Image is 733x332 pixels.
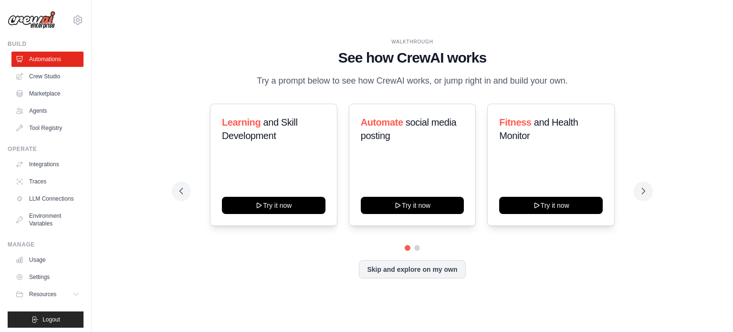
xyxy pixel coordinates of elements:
a: Marketplace [11,86,84,101]
button: Try it now [222,197,325,214]
span: Resources [29,290,56,298]
span: and Health Monitor [499,117,578,141]
span: Automate [361,117,403,128]
button: Skip and explore on my own [359,260,465,278]
div: Manage [8,241,84,248]
a: Traces [11,174,84,189]
a: Integrations [11,157,84,172]
p: Try a prompt below to see how CrewAI works, or jump right in and build your own. [252,74,573,88]
a: Tool Registry [11,120,84,136]
button: Resources [11,287,84,302]
button: Try it now [499,197,603,214]
button: Try it now [361,197,464,214]
span: and Skill Development [222,117,297,141]
h1: See how CrewAI works [179,49,645,66]
a: Usage [11,252,84,268]
a: Crew Studio [11,69,84,84]
span: Logout [42,316,60,323]
a: Settings [11,269,84,285]
a: LLM Connections [11,191,84,206]
div: WALKTHROUGH [179,38,645,45]
a: Automations [11,52,84,67]
a: Agents [11,103,84,118]
span: social media posting [361,117,457,141]
span: Fitness [499,117,531,128]
span: Learning [222,117,261,128]
div: Operate [8,145,84,153]
div: Build [8,40,84,48]
button: Logout [8,311,84,328]
img: Logo [8,11,55,29]
a: Environment Variables [11,208,84,231]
